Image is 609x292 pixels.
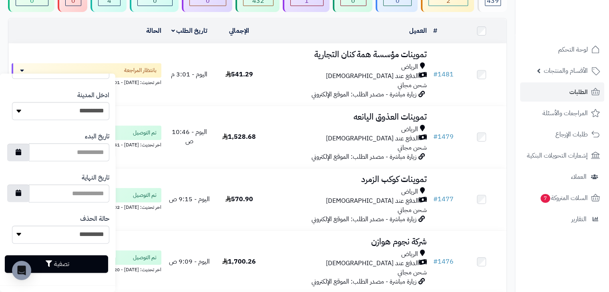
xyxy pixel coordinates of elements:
span: # [433,70,438,79]
a: العملاء [520,167,604,186]
span: # [433,132,438,142]
img: logo-2.png [555,14,601,31]
h3: تموينات كوكب الزمرد [267,175,426,184]
span: الطلبات [569,86,588,98]
label: تاريخ النهاية [82,173,109,182]
span: اليوم - 10:46 ص [172,127,207,146]
span: الدفع عند [DEMOGRAPHIC_DATA] [326,196,419,206]
span: تم التوصيل [133,191,157,199]
label: حالة الحذف [80,214,109,224]
span: 1,528.68 [222,132,256,142]
span: طلبات الإرجاع [555,129,588,140]
span: # [433,257,438,266]
a: #1479 [433,132,454,142]
a: الطلبات [520,82,604,102]
span: لوحة التحكم [558,44,588,55]
span: الرياض [401,125,418,134]
span: زيارة مباشرة - مصدر الطلب: الموقع الإلكتروني [312,277,416,286]
h3: تموينات مؤسسة همة كنان التجارية [267,50,426,59]
span: 7 [540,194,551,203]
span: اليوم - 3:01 م [171,70,207,79]
div: Open Intercom Messenger [12,261,31,280]
span: الدفع عند [DEMOGRAPHIC_DATA] [326,259,419,268]
span: تم التوصيل [133,254,157,262]
span: الرياض [401,250,418,259]
h3: شركة نجوم هوازن [267,237,426,246]
span: زيارة مباشرة - مصدر الطلب: الموقع الإلكتروني [312,152,416,162]
span: الأقسام والمنتجات [544,65,588,76]
span: الدفع عند [DEMOGRAPHIC_DATA] [326,72,419,81]
a: لوحة التحكم [520,40,604,59]
h3: تموينات العذوق اليانعه [267,112,426,122]
span: شحن مجاني [398,205,427,215]
span: التقارير [571,214,587,225]
label: تاريخ البدء [85,132,109,141]
span: السلات المتروكة [540,192,588,204]
span: العملاء [571,171,587,182]
span: الدفع عند [DEMOGRAPHIC_DATA] [326,134,419,143]
a: المراجعات والأسئلة [520,104,604,123]
span: بانتظار المراجعة [124,66,157,74]
span: شحن مجاني [398,268,427,277]
span: شحن مجاني [398,143,427,152]
a: # [433,26,437,36]
label: ادخل المدينة [77,91,109,100]
a: طلبات الإرجاع [520,125,604,144]
span: إشعارات التحويلات البنكية [527,150,588,161]
a: الحالة [146,26,161,36]
span: تم التوصيل [133,129,157,137]
span: 570.90 [225,194,253,204]
a: تاريخ الطلب [171,26,208,36]
a: العميل [409,26,427,36]
span: شحن مجاني [398,80,427,90]
a: #1476 [433,257,454,266]
span: زيارة مباشرة - مصدر الطلب: الموقع الإلكتروني [312,90,416,99]
span: المراجعات والأسئلة [543,108,588,119]
span: # [433,194,438,204]
a: السلات المتروكة7 [520,188,604,208]
span: 541.29 [225,70,253,79]
span: اليوم - 9:15 ص [169,194,210,204]
span: اليوم - 9:09 ص [169,257,210,266]
a: إشعارات التحويلات البنكية [520,146,604,165]
button: تصفية [5,255,108,273]
span: الرياض [401,62,418,72]
span: الرياض [401,187,418,196]
span: 1,700.26 [222,257,256,266]
a: #1481 [433,70,454,79]
a: #1477 [433,194,454,204]
a: الإجمالي [229,26,249,36]
a: التقارير [520,210,604,229]
span: زيارة مباشرة - مصدر الطلب: الموقع الإلكتروني [312,214,416,224]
